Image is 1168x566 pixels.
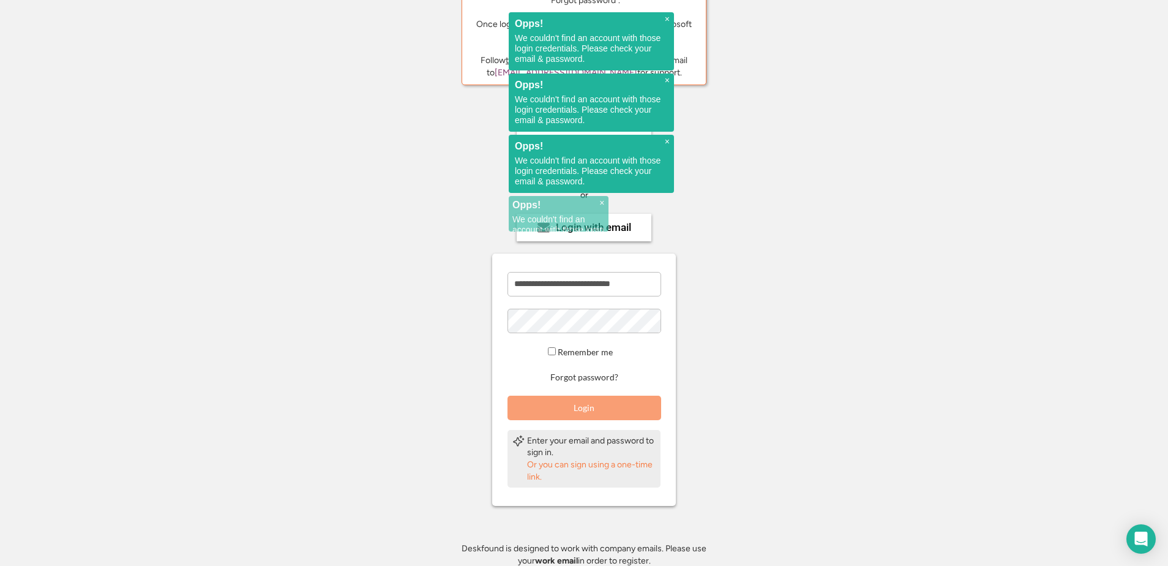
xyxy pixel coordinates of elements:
[599,198,604,208] span: ×
[515,94,668,126] p: We couldn't find an account with those login credentials. Please check your email & password.
[495,67,637,78] a: [EMAIL_ADDRESS][DOMAIN_NAME]
[515,156,668,187] p: We couldn't find an account with those login credentials. Please check your email & password.
[580,189,588,202] div: or
[512,214,605,266] p: We couldn't find an account with those login credentials. Please check your email & password.
[558,347,613,357] label: Remember me
[527,435,656,459] div: Enter your email and password to sign in.
[527,459,656,483] div: Or you can sign using a one-time link.
[507,396,661,420] button: Login
[515,18,668,29] h2: Opps!
[1126,524,1156,554] div: Open Intercom Messenger
[535,556,578,566] strong: work email
[556,222,631,233] div: Login with email
[515,80,668,90] h2: Opps!
[512,200,605,210] h2: Opps!
[548,372,620,383] button: Forgot password?
[515,33,668,64] p: We couldn't find an account with those login credentials. Please check your email & password.
[665,137,670,147] span: ×
[665,75,670,86] span: ×
[665,14,670,25] span: ×
[471,55,697,78] div: Follow for more details or send an email to for support.
[506,55,564,66] a: this help article
[515,141,668,151] h2: Opps!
